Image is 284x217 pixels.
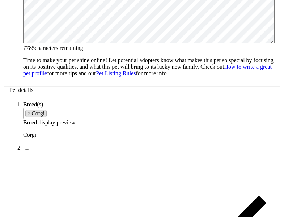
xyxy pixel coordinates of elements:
li: Corgi [25,110,47,117]
div: characters remaining [23,45,275,51]
li: Breed display preview [23,101,275,138]
span: × [27,110,31,117]
p: Time to make your pet shine online! Let potential adopters know what makes this pet so special by... [23,57,275,77]
a: How to write a great pet profile [23,64,272,76]
span: 7785 [23,45,35,51]
span: Pet details [9,87,33,93]
p: Corgi [23,132,275,138]
label: Breed(s) [23,101,43,107]
a: Pet Listing Rules [96,70,136,76]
